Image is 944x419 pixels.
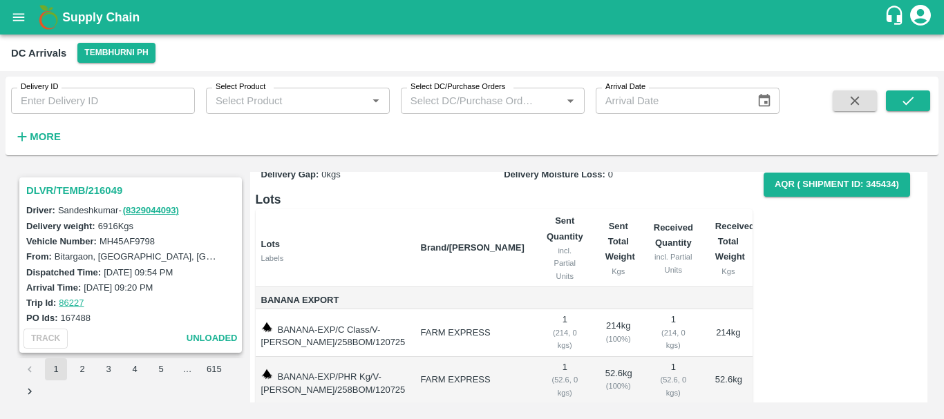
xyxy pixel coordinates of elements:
b: Brand/[PERSON_NAME] [421,242,525,253]
div: incl. Partial Units [547,244,583,282]
button: Go to page 3 [97,358,120,380]
td: 52.6 kg [594,357,643,405]
span: 0 kgs [321,169,340,179]
label: [DATE] 09:54 PM [104,267,173,277]
div: account of current user [908,3,933,32]
label: Dispatched Time: [26,267,101,277]
button: Choose date [751,88,777,114]
button: Go to page 615 [202,358,226,380]
b: Sent Quantity [547,215,583,241]
input: Arrival Date [596,88,746,114]
label: MH45AF9798 [100,236,155,246]
div: ( 52.6, 0 kgs) [547,373,583,399]
a: (8329044093) [123,205,179,215]
button: Open [367,92,385,110]
label: From: [26,251,52,262]
div: customer-support [884,5,908,30]
td: 1 [536,357,594,405]
div: … [176,363,198,376]
td: 1 [643,309,704,357]
div: ( 100 %) [605,333,632,345]
b: Received Total Weight [715,221,755,262]
div: Labels [261,252,410,264]
b: Lots [261,239,280,249]
img: logo [35,3,62,31]
div: ( 214, 0 kgs) [654,327,693,352]
img: weight [261,322,272,333]
input: Select Product [210,92,363,110]
td: 1 [536,309,594,357]
input: Enter Delivery ID [11,88,195,114]
button: Go to page 2 [71,358,93,380]
label: Trip Id: [26,298,56,308]
label: Delivery weight: [26,221,95,231]
td: FARM EXPRESS [410,357,536,405]
b: Sent Total Weight [605,221,635,262]
button: AQR ( Shipment Id: 345434) [764,173,910,197]
button: Open [561,92,579,110]
button: Go to page 5 [150,358,172,380]
td: BANANA-EXP/C Class/V-[PERSON_NAME]/258BOM/120725 [256,309,410,357]
span: Banana Export [261,293,410,309]
td: BANANA-EXP/PHR Kg/V-[PERSON_NAME]/258BOM/120725 [256,357,410,405]
h6: Lots [256,190,753,209]
label: Delivery ID [21,81,58,92]
label: Driver: [26,205,55,215]
button: open drawer [3,1,35,33]
label: Arrival Date [605,81,645,92]
label: Bitargaon, [GEOGRAPHIC_DATA], [GEOGRAPHIC_DATA], [GEOGRAPHIC_DATA], [GEOGRAPHIC_DATA] [55,251,487,262]
label: Vehicle Number: [26,236,97,246]
td: FARM EXPRESS [410,309,536,357]
div: ( 214, 0 kgs) [547,327,583,352]
div: Kgs [715,265,742,277]
label: Delivery Moisture Loss: [504,169,605,179]
img: weight [261,369,272,380]
nav: pagination navigation [17,358,245,402]
span: 0 [608,169,613,179]
label: 6916 Kgs [98,221,133,231]
div: DC Arrivals [11,44,66,62]
button: More [11,125,64,148]
label: Arrival Time: [26,282,81,293]
a: Supply Chain [62,8,884,27]
strong: More [30,131,61,142]
label: Delivery Gap: [261,169,319,179]
div: ( 100 %) [605,380,632,392]
label: Select Product [216,81,265,92]
b: Supply Chain [62,10,140,24]
span: unloaded [187,331,238,347]
label: PO Ids: [26,313,58,323]
b: Received Quantity [654,222,693,248]
a: 86227 [59,298,84,308]
div: Kgs [605,265,632,277]
label: 167488 [61,313,91,323]
div: incl. Partial Units [654,251,693,276]
button: Go to page 4 [124,358,146,380]
label: Select DC/Purchase Orders [410,81,505,92]
td: 52.6 kg [704,357,753,405]
h3: DLVR/TEMB/216049 [26,182,239,199]
button: Select DC [77,43,155,63]
td: 1 [643,357,704,405]
label: [DATE] 09:20 PM [84,282,153,293]
div: ( 52.6, 0 kgs) [654,373,693,399]
td: 214 kg [594,309,643,357]
span: Sandeshkumar - [58,205,180,215]
button: page 1 [45,358,67,380]
td: 214 kg [704,309,753,357]
input: Select DC/Purchase Orders [405,92,540,110]
button: Go to next page [19,380,41,402]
